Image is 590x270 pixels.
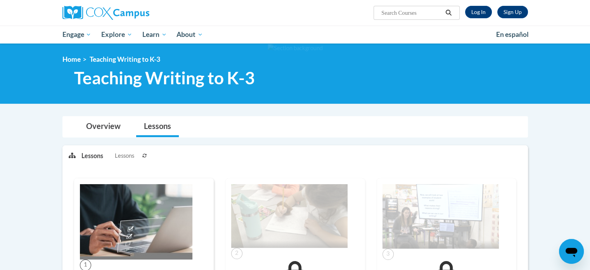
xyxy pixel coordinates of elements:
span: En español [496,30,529,38]
span: Teaching Writing to K-3 [90,55,160,63]
span: Explore [101,30,132,39]
a: Engage [57,26,97,44]
span: Learn [142,30,167,39]
img: Course Image [382,184,499,249]
p: Lessons [81,152,103,160]
img: Section background [268,44,323,52]
span: Lessons [115,152,134,160]
span: Teaching Writing to K-3 [74,68,255,88]
a: Lessons [136,117,179,137]
span: About [176,30,203,39]
a: Explore [96,26,137,44]
img: Course Image [80,184,192,260]
a: Register [497,6,528,18]
a: Learn [137,26,172,44]
input: Search Courses [381,8,443,17]
span: 2 [231,248,242,259]
a: Log In [465,6,492,18]
a: En español [491,26,534,43]
a: About [171,26,208,44]
button: Search [443,8,454,17]
img: Cox Campus [62,6,149,20]
iframe: Button to launch messaging window [559,239,584,264]
span: Engage [62,30,91,39]
a: Overview [78,117,128,137]
div: Main menu [51,26,540,44]
img: Course Image [231,184,348,248]
a: Cox Campus [62,6,210,20]
a: Home [62,55,81,63]
span: 3 [382,249,394,260]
